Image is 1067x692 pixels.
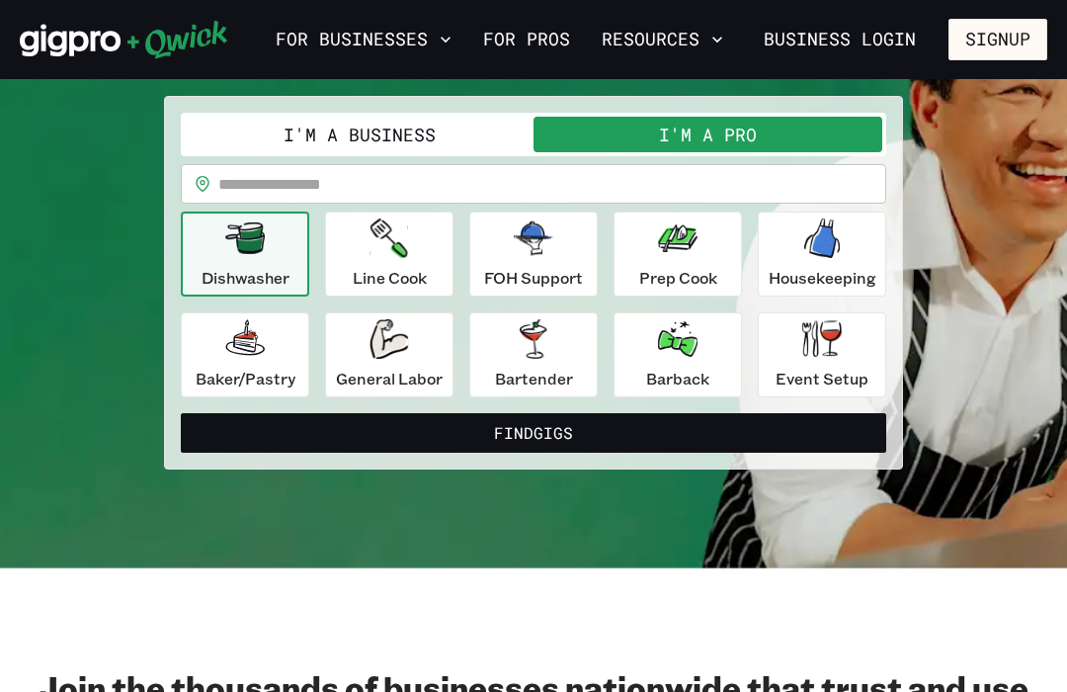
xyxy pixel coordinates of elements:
[185,117,533,152] button: I'm a Business
[325,212,453,297] button: Line Cook
[758,212,886,297] button: Housekeeping
[181,312,309,397] button: Baker/Pastry
[268,23,459,56] button: For Businesses
[533,117,882,152] button: I'm a Pro
[594,23,731,56] button: Resources
[469,212,598,297] button: FOH Support
[776,367,868,390] p: Event Setup
[747,19,933,60] a: Business Login
[181,212,309,297] button: Dishwasher
[202,266,289,290] p: Dishwasher
[469,312,598,397] button: Bartender
[196,367,295,390] p: Baker/Pastry
[758,312,886,397] button: Event Setup
[475,23,578,56] a: For Pros
[495,367,573,390] p: Bartender
[646,367,709,390] p: Barback
[181,413,886,453] button: FindGigs
[336,367,443,390] p: General Labor
[484,266,583,290] p: FOH Support
[614,312,742,397] button: Barback
[639,266,717,290] p: Prep Cook
[948,19,1047,60] button: Signup
[614,212,742,297] button: Prep Cook
[353,266,427,290] p: Line Cook
[769,266,876,290] p: Housekeeping
[325,312,453,397] button: General Labor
